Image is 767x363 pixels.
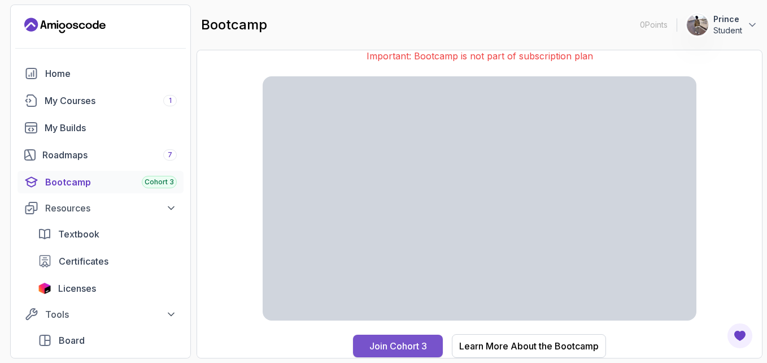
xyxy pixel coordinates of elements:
div: Bootcamp [45,175,177,189]
a: home [18,62,184,85]
span: Licenses [58,282,96,295]
a: textbook [31,223,184,245]
span: Cohort 3 [145,178,174,187]
button: Open Feedback Button [726,322,753,349]
div: Learn More About the Bootcamp [459,339,599,353]
p: Important: Bootcamp is not part of subscription plan [263,49,696,63]
a: bootcamp [18,171,184,193]
span: 7 [168,150,172,159]
button: Resources [18,198,184,218]
img: user profile image [687,14,708,36]
p: Student [713,25,742,36]
a: certificates [31,250,184,273]
span: Certificates [59,254,108,268]
button: user profile imagePrinceStudent [686,14,758,36]
button: Join Cohort 3 [353,335,443,357]
span: 1 [169,96,172,105]
img: jetbrains icon [38,283,51,294]
span: Board [59,334,85,347]
a: courses [18,89,184,112]
div: Tools [45,308,177,321]
a: roadmaps [18,144,184,166]
div: My Courses [45,94,177,107]
a: licenses [31,277,184,300]
div: Home [45,67,177,80]
div: My Builds [45,121,177,135]
p: Prince [713,14,742,25]
button: Learn More About the Bootcamp [452,334,606,358]
div: Resources [45,201,177,215]
div: Join Cohort 3 [369,339,427,353]
a: Landing page [24,16,106,34]
a: board [31,329,184,352]
div: Roadmaps [42,148,177,162]
h2: bootcamp [201,16,267,34]
span: Textbook [58,227,99,241]
p: 0 Points [640,19,668,31]
button: Tools [18,304,184,325]
a: builds [18,116,184,139]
